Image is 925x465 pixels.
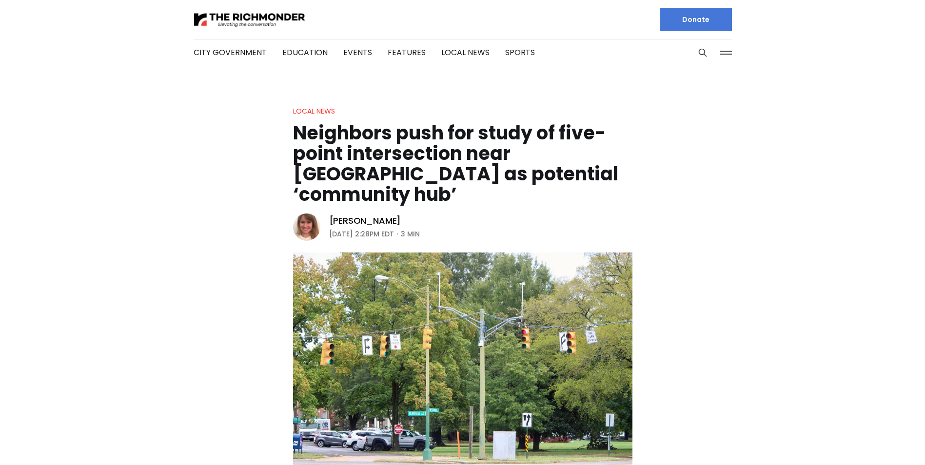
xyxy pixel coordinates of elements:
h1: Neighbors push for study of five-point intersection near [GEOGRAPHIC_DATA] as potential ‘communit... [293,123,632,205]
a: Sports [505,47,535,58]
time: [DATE] 2:28PM EDT [329,228,394,240]
a: Donate [660,8,732,31]
a: City Government [194,47,267,58]
span: 3 min [401,228,420,240]
a: Local News [293,106,335,116]
img: Sarah Vogelsong [293,213,320,241]
a: Local News [441,47,490,58]
a: [PERSON_NAME] [329,215,401,227]
a: Features [388,47,426,58]
a: Education [282,47,328,58]
button: Search this site [695,45,710,60]
img: The Richmonder [194,11,306,28]
a: Events [343,47,372,58]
